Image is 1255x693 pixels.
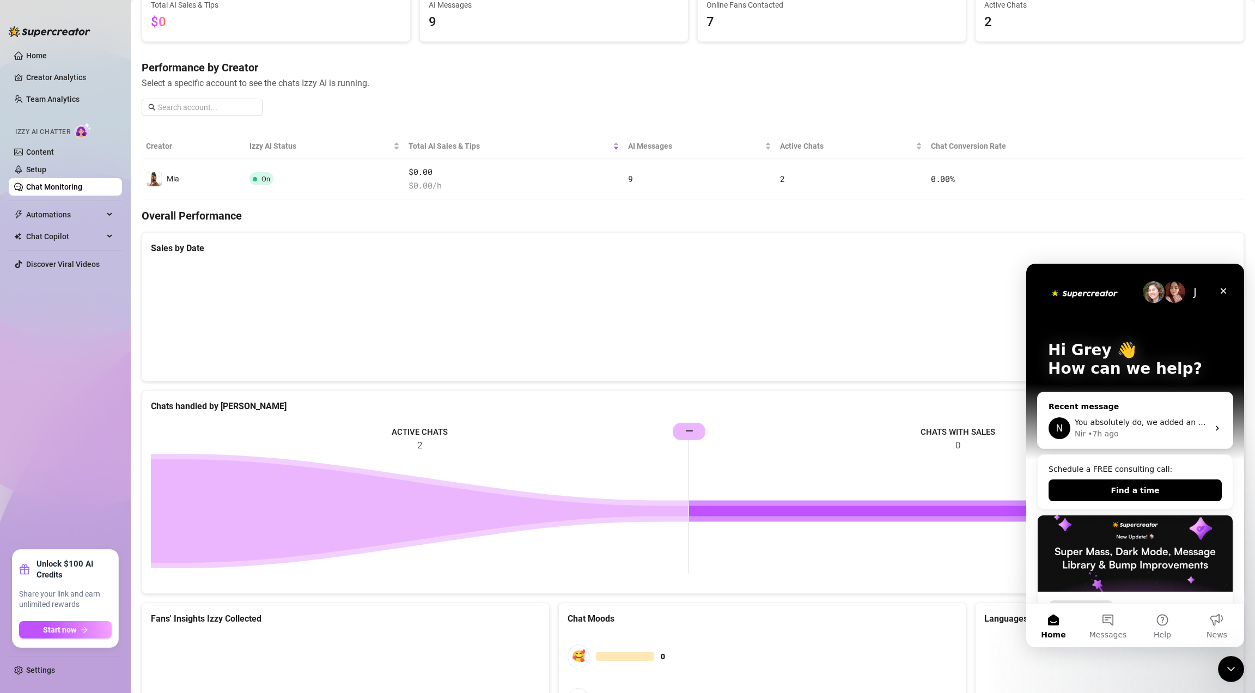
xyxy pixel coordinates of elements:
[404,133,624,159] th: Total AI Sales & Tips
[26,95,80,104] a: Team Analytics
[409,140,611,152] span: Total AI Sales & Tips
[22,337,87,349] div: Feature update
[180,367,201,375] span: News
[158,101,256,113] input: Search account...
[19,589,112,610] span: Share your link and earn unlimited rewards
[706,12,957,33] span: 7
[26,51,47,60] a: Home
[15,127,70,137] span: Izzy AI Chatter
[109,340,163,384] button: Help
[147,171,162,186] img: Mia
[26,228,103,245] span: Chat Copilot
[780,140,913,152] span: Active Chats
[1218,656,1244,682] iframe: Intercom live chat
[142,76,1244,90] span: Select a specific account to see the chats Izzy AI is running.
[776,133,927,159] th: Active Chats
[54,340,109,384] button: Messages
[11,252,206,328] img: Super Mass, Dark Mode, Message Library & Bump Improvements
[26,666,55,674] a: Settings
[19,621,112,639] button: Start nowarrow-right
[927,133,1134,159] th: Chat Conversion Rate
[249,140,391,152] span: Izzy AI Status
[429,12,679,33] span: 9
[151,14,166,29] span: $0
[780,173,785,184] span: 2
[11,251,207,401] div: Super Mass, Dark Mode, Message Library & Bump ImprovementsFeature update
[19,564,30,575] span: gift
[163,340,218,384] button: News
[624,133,776,159] th: AI Messages
[63,367,101,375] span: Messages
[984,612,1235,625] div: Languages Bridged By [PERSON_NAME]
[75,123,92,138] img: AI Chatter
[15,367,39,375] span: Home
[245,133,404,159] th: Izzy AI Status
[142,208,1244,223] h4: Overall Performance
[14,233,21,240] img: Chat Copilot
[151,241,1235,255] div: Sales by Date
[628,140,763,152] span: AI Messages
[9,26,90,37] img: logo-BBDzfeDw.svg
[151,612,540,625] div: Fans' Insights Izzy Collected
[142,60,1244,75] h4: Performance by Creator
[931,173,955,184] span: 0.00 %
[26,148,54,156] a: Content
[36,558,112,580] strong: Unlock $100 AI Credits
[568,612,957,625] div: Chat Moods
[261,175,270,183] span: On
[142,133,245,159] th: Creator
[1026,264,1244,647] iframe: Intercom live chat
[26,165,46,174] a: Setup
[409,179,619,192] span: $ 0.00 /h
[127,367,145,375] span: Help
[661,651,665,662] span: 0
[26,69,113,86] a: Creator Analytics
[151,399,1235,413] div: Chats handled by [PERSON_NAME]
[187,17,207,37] div: Close
[26,183,82,191] a: Chat Monitoring
[148,104,156,111] span: search
[81,626,88,634] span: arrow-right
[167,174,179,183] span: Mia
[26,260,100,269] a: Discover Viral Videos
[628,173,633,184] span: 9
[409,166,619,179] span: $0.00
[984,12,1235,33] span: 2
[26,206,103,223] span: Automations
[568,645,589,668] div: 🥰
[43,625,76,634] span: Start now
[14,210,23,219] span: thunderbolt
